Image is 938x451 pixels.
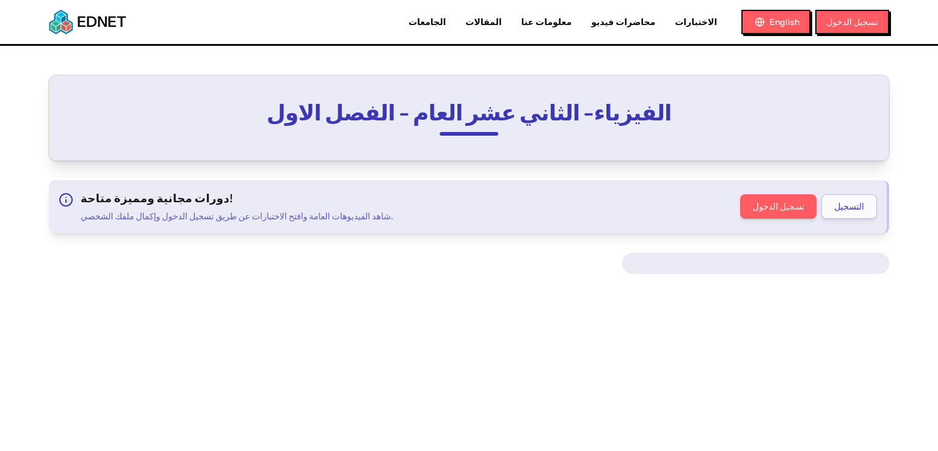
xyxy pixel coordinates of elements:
h3: دورات مجانية ومميزة متاحة! [81,190,393,207]
span: EDNET [77,12,126,32]
a: الاختبارات [665,16,727,29]
a: محاضرات فيديو [581,16,665,29]
button: التسجيل [821,194,877,219]
button: تسجيل الدخول [740,194,816,219]
img: EDNET [49,10,73,34]
h2: الفيزياء- الثاني عشر العام - الفصل الاول [118,100,820,125]
a: الجامعات [399,16,456,29]
p: شاهد الفيديوهات العامة وافتح الاختبارات عن طريق تسجيل الدخول وإكمال ملفك الشخصي. [81,210,393,224]
button: English [741,10,810,34]
button: تسجيل الدخول [815,10,889,34]
a: EDNETEDNET [49,10,126,34]
a: المقالات [456,16,511,29]
a: معلومات عنا [512,16,582,29]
